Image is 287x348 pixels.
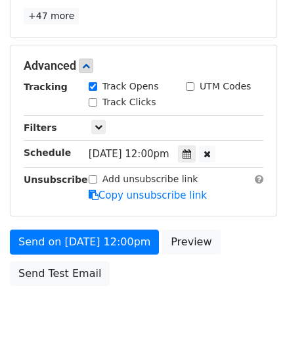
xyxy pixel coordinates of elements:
a: +47 more [24,8,79,24]
strong: Unsubscribe [24,174,88,185]
iframe: Chat Widget [221,285,287,348]
label: Track Opens [102,80,159,93]
strong: Filters [24,122,57,133]
a: Send Test Email [10,261,110,286]
span: [DATE] 12:00pm [89,148,169,160]
h5: Advanced [24,59,263,73]
label: UTM Codes [200,80,251,93]
a: Preview [162,230,220,255]
strong: Schedule [24,147,71,158]
a: Send on [DATE] 12:00pm [10,230,159,255]
strong: Tracking [24,82,68,92]
a: Copy unsubscribe link [89,189,207,201]
label: Add unsubscribe link [102,172,198,186]
label: Track Clicks [102,95,156,109]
